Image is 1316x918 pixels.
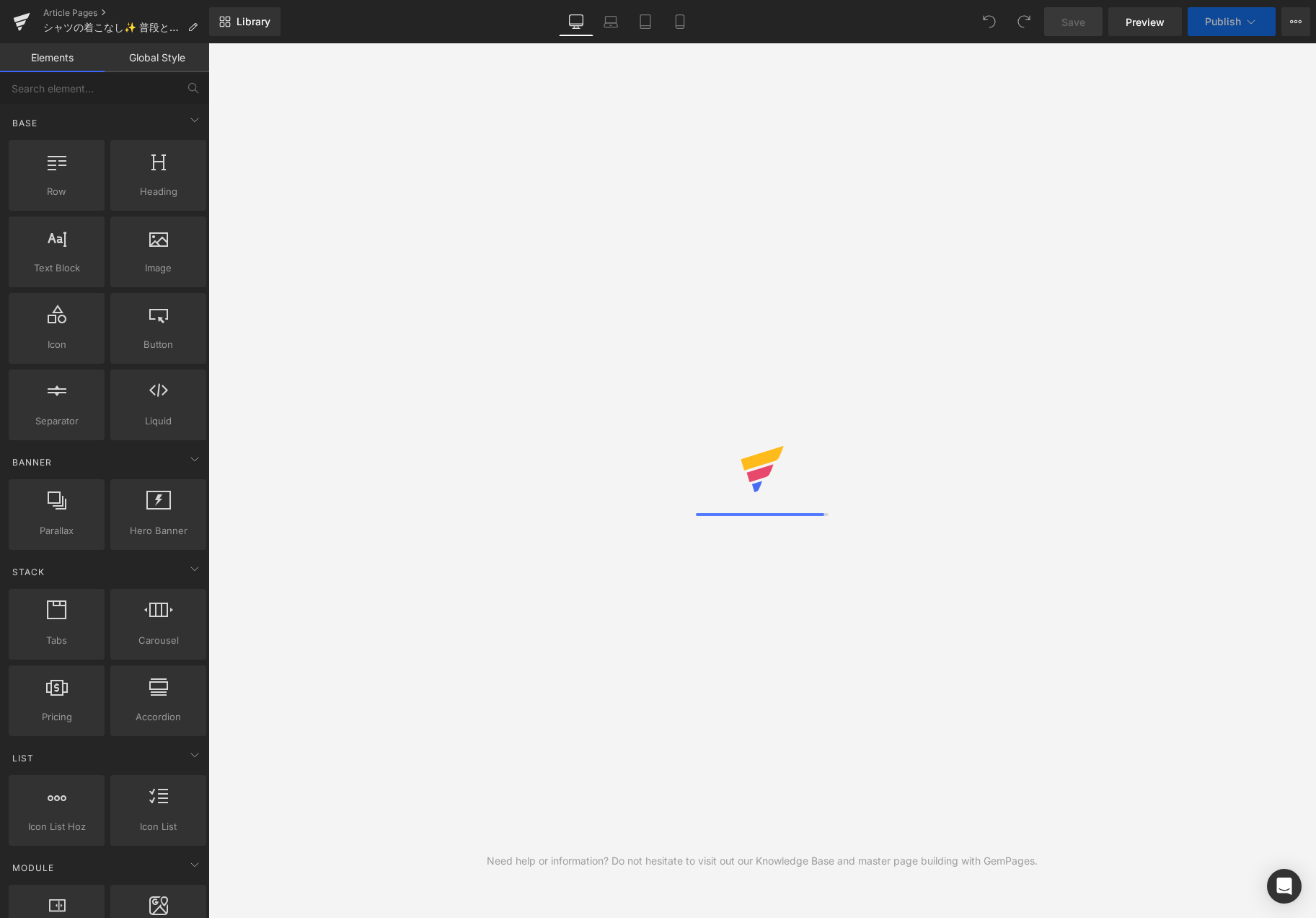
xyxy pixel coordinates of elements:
span: Banner [11,455,53,469]
button: Publish [1188,7,1276,36]
span: Module [11,861,56,875]
span: Button [115,337,202,352]
span: Heading [115,184,202,199]
span: Image [115,261,202,276]
span: Carousel [115,633,202,648]
span: Separator [13,414,100,429]
span: Text Block [13,261,100,276]
button: Redo [1010,7,1038,36]
span: Tabs [13,633,100,648]
span: Liquid [115,414,202,429]
span: Preview [1126,14,1165,30]
a: Global Style [105,43,209,72]
a: Preview [1108,7,1182,36]
a: Tablet [628,7,663,36]
span: Icon [13,337,100,352]
div: Open Intercom Messenger [1267,869,1302,904]
span: Row [13,184,100,199]
span: Library [237,15,270,28]
a: New Library [209,7,281,36]
div: Need help or information? Do not hesitate to visit out our Knowledge Base and master page buildin... [487,853,1038,869]
span: Accordion [115,709,202,725]
span: Base [11,116,39,130]
a: Desktop [559,7,593,36]
span: Icon List Hoz [13,819,100,834]
button: More [1281,7,1310,36]
span: List [11,751,35,765]
button: Undo [975,7,1004,36]
a: Laptop [593,7,628,36]
a: Article Pages [43,7,209,19]
span: シャツの着こなし✨ 普段とはちょっと違う着こなしで👌 [43,22,182,33]
span: Parallax [13,523,100,538]
span: Icon List [115,819,202,834]
span: Hero Banner [115,523,202,538]
span: Stack [11,565,46,579]
span: Publish [1205,16,1241,27]
span: Save [1061,14,1085,30]
span: Pricing [13,709,100,725]
a: Mobile [663,7,697,36]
